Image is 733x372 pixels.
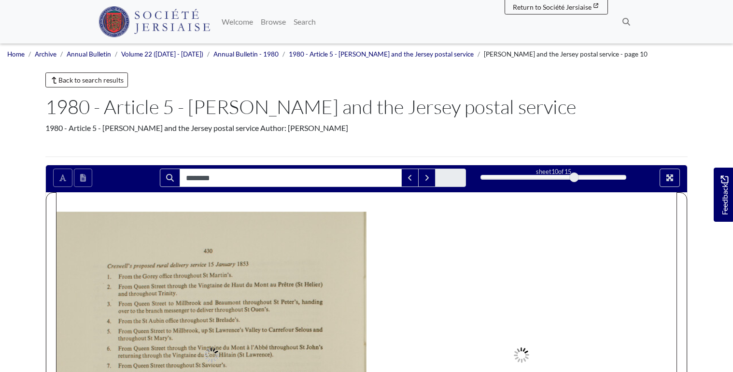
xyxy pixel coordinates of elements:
[714,168,733,222] a: Would you like to provide feedback?
[160,169,180,187] button: Search
[484,50,648,58] span: [PERSON_NAME] and the Jersey postal service - page 10
[45,72,128,87] a: Back to search results
[290,12,320,31] a: Search
[660,169,680,187] button: Full screen mode
[218,12,257,31] a: Welcome
[45,95,688,118] h1: 1980 - Article 5 - [PERSON_NAME] and the Jersey postal service
[551,168,558,175] span: 10
[74,169,92,187] button: Open transcription window
[99,6,210,37] img: Société Jersiaise
[213,50,279,58] a: Annual Bulletin - 1980
[289,50,474,58] a: 1980 - Article 5 - [PERSON_NAME] and the Jersey postal service
[99,4,210,40] a: Société Jersiaise logo
[7,50,25,58] a: Home
[401,169,419,187] button: Previous Match
[418,169,436,187] button: Next Match
[257,12,290,31] a: Browse
[35,50,56,58] a: Archive
[45,122,688,134] div: 1980 - Article 5 - [PERSON_NAME] and the Jersey postal service Author: [PERSON_NAME]
[513,3,592,11] span: Return to Société Jersiaise
[53,169,72,187] button: Toggle text selection (Alt+T)
[67,50,111,58] a: Annual Bulletin
[719,175,730,215] span: Feedback
[121,50,203,58] a: Volume 22 ([DATE] - [DATE])
[180,169,402,187] input: Search for
[480,167,626,176] div: sheet of 15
